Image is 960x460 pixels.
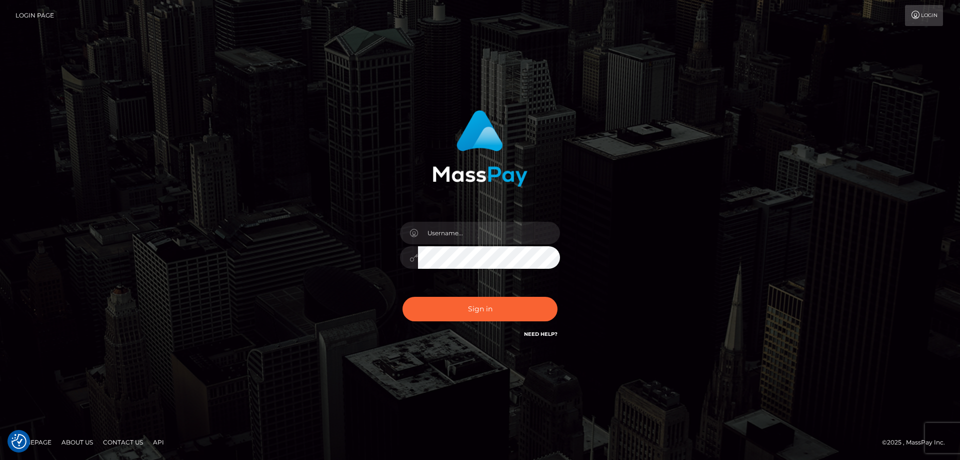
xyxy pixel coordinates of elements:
[11,434,26,449] button: Consent Preferences
[99,434,147,450] a: Contact Us
[11,434,26,449] img: Revisit consent button
[15,5,54,26] a: Login Page
[418,222,560,244] input: Username...
[149,434,168,450] a: API
[402,297,557,321] button: Sign in
[11,434,55,450] a: Homepage
[57,434,97,450] a: About Us
[432,110,527,187] img: MassPay Login
[882,437,952,448] div: © 2025 , MassPay Inc.
[905,5,943,26] a: Login
[524,331,557,337] a: Need Help?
